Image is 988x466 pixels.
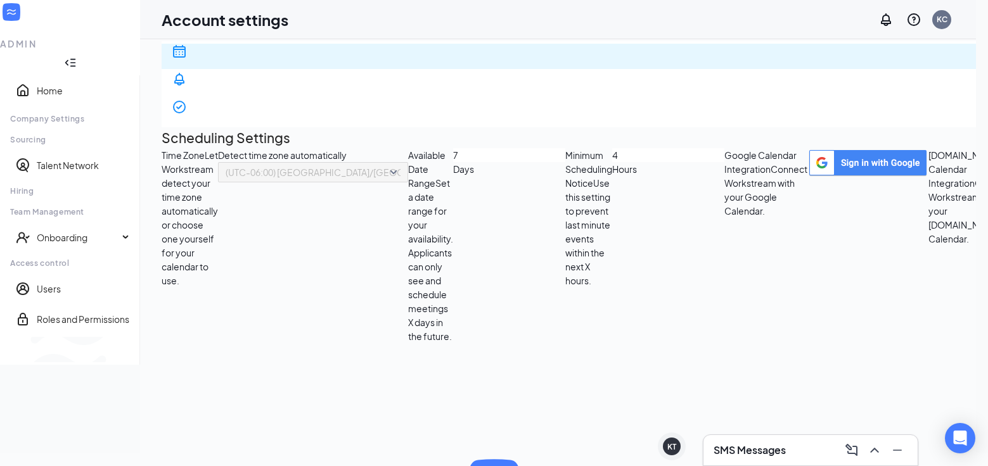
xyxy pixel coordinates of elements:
svg: Minimize [890,443,905,458]
svg: WorkstreamLogo [15,296,122,403]
button: ComposeMessage [842,440,862,460]
svg: Calendar [172,44,187,59]
span: Minimum Scheduling Notice [565,149,612,189]
svg: Collapse [64,56,77,69]
a: Users [37,282,130,295]
svg: Notifications [878,12,894,27]
div: Hours [612,162,724,176]
button: ChevronUp [864,440,885,460]
h1: Account settings [162,9,288,30]
a: Roles and Permissions [37,313,130,325]
div: Team Management [10,206,129,217]
span: Time Zone [162,149,205,161]
span: Detect time zone automatically [218,148,347,162]
div: Hiring [10,186,129,196]
svg: UserCheck [15,230,30,245]
div: KC [937,14,947,25]
div: KT [667,441,676,452]
button: Minimize [887,440,908,460]
h2: Scheduling Settings [162,127,290,148]
div: Sourcing [10,134,129,145]
svg: ComposeMessage [844,443,859,458]
div: Access control [10,258,129,268]
div: Onboarding [37,231,119,244]
a: Talent Network [37,159,130,172]
a: Home [37,84,130,97]
div: Days [453,162,565,176]
svg: ChevronUp [867,443,882,458]
svg: QuestionInfo [906,12,921,27]
span: Available Date Range [408,149,446,189]
svg: Bell [172,72,187,87]
span: Google Calendar Integration [724,149,797,175]
h3: SMS Messages [714,443,786,457]
svg: CheckmarkCircle [172,99,187,115]
div: Company Settings [10,113,129,124]
svg: WorkstreamLogo [5,6,18,18]
div: Open Intercom Messenger [945,423,975,453]
span: (UTC-06:00) [GEOGRAPHIC_DATA]/[GEOGRAPHIC_DATA] - Mountain Time [226,163,533,182]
